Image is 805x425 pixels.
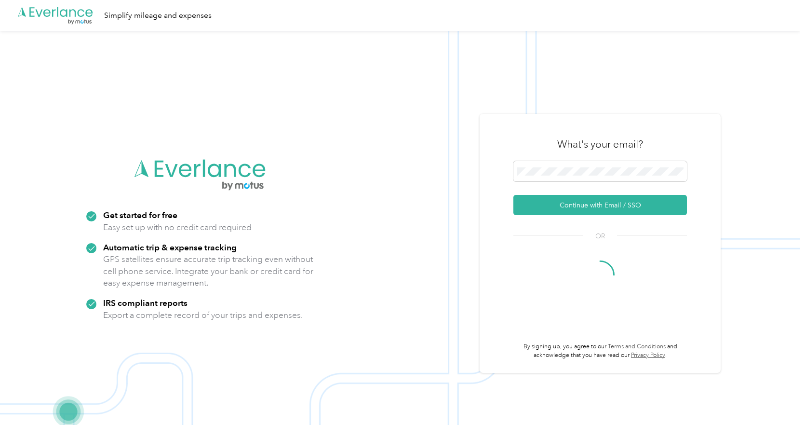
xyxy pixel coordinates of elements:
p: Easy set up with no credit card required [103,221,252,233]
p: GPS satellites ensure accurate trip tracking even without cell phone service. Integrate your bank... [103,253,314,289]
p: Export a complete record of your trips and expenses. [103,309,303,321]
a: Terms and Conditions [608,343,666,350]
strong: Automatic trip & expense tracking [103,242,237,252]
button: Continue with Email / SSO [513,195,687,215]
strong: Get started for free [103,210,177,220]
p: By signing up, you agree to our and acknowledge that you have read our . [513,343,687,359]
strong: IRS compliant reports [103,298,188,308]
span: OR [583,231,617,241]
iframe: Everlance-gr Chat Button Frame [751,371,805,425]
div: Simplify mileage and expenses [104,10,212,22]
h3: What's your email? [557,137,643,151]
a: Privacy Policy [631,352,665,359]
